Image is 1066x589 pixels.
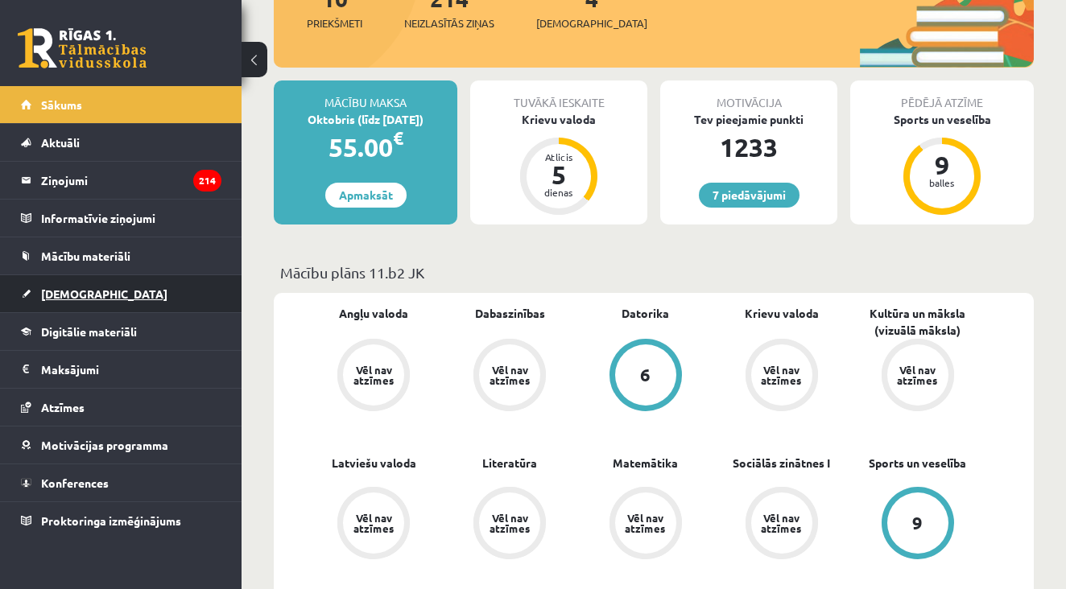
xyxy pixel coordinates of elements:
span: Mācību materiāli [41,249,130,263]
a: Vēl nav atzīmes [849,339,985,414]
div: 9 [918,152,966,178]
a: Krievu valoda Atlicis 5 dienas [470,111,647,217]
div: Vēl nav atzīmes [487,365,532,385]
span: € [393,126,403,150]
span: Neizlasītās ziņas [404,15,494,31]
div: balles [918,178,966,187]
div: Tuvākā ieskaite [470,80,647,111]
a: 6 [578,339,714,414]
a: Vēl nav atzīmes [442,339,578,414]
div: Krievu valoda [470,111,647,128]
a: Maksājumi [21,351,221,388]
a: Matemātika [613,455,678,472]
a: Sports un veselība 9 balles [850,111,1034,217]
legend: Maksājumi [41,351,221,388]
a: Datorika [622,305,669,322]
div: Oktobris (līdz [DATE]) [274,111,457,128]
div: dienas [535,187,583,197]
span: Proktoringa izmēģinājums [41,513,181,528]
span: Priekšmeti [307,15,362,31]
a: Angļu valoda [339,305,408,322]
a: Proktoringa izmēģinājums [21,502,221,539]
div: Tev pieejamie punkti [660,111,837,128]
a: [DEMOGRAPHIC_DATA] [21,275,221,312]
a: Literatūra [482,455,537,472]
div: Mācību maksa [274,80,457,111]
a: Sports un veselība [869,455,966,472]
span: Digitālie materiāli [41,324,137,339]
span: Motivācijas programma [41,438,168,452]
a: Dabaszinības [475,305,545,322]
a: 9 [849,487,985,562]
a: Vēl nav atzīmes [713,487,849,562]
span: Konferences [41,476,109,490]
a: Sociālās zinātnes I [733,455,830,472]
div: 9 [912,514,923,532]
a: Ziņojumi214 [21,162,221,199]
div: Vēl nav atzīmes [895,365,940,385]
a: Vēl nav atzīmes [442,487,578,562]
span: Aktuāli [41,135,80,150]
a: Apmaksāt [325,183,407,208]
a: Vēl nav atzīmes [713,339,849,414]
span: Sākums [41,97,82,112]
a: Vēl nav atzīmes [306,487,442,562]
div: Vēl nav atzīmes [623,513,668,533]
a: Mācību materiāli [21,237,221,274]
a: Rīgas 1. Tālmācības vidusskola [18,28,147,68]
span: Atzīmes [41,400,85,414]
div: Atlicis [535,152,583,162]
div: 6 [640,366,651,384]
a: Kultūra un māksla (vizuālā māksla) [849,305,985,339]
legend: Ziņojumi [41,162,221,199]
a: Sākums [21,86,221,123]
div: 5 [535,162,583,187]
div: Vēl nav atzīmes [351,365,396,385]
div: Vēl nav atzīmes [487,513,532,533]
a: Aktuāli [21,124,221,161]
a: Motivācijas programma [21,426,221,463]
div: Sports un veselība [850,111,1034,128]
a: Digitālie materiāli [21,313,221,350]
div: 55.00 [274,128,457,167]
span: [DEMOGRAPHIC_DATA] [536,15,647,31]
legend: Informatīvie ziņojumi [41,200,221,237]
a: Konferences [21,464,221,501]
div: Vēl nav atzīmes [759,365,804,385]
div: Vēl nav atzīmes [351,513,396,533]
a: Vēl nav atzīmes [306,339,442,414]
a: Vēl nav atzīmes [578,487,714,562]
div: Vēl nav atzīmes [759,513,804,533]
div: Pēdējā atzīme [850,80,1034,111]
a: Krievu valoda [745,305,819,322]
div: 1233 [660,128,837,167]
a: Latviešu valoda [332,455,416,472]
a: Atzīmes [21,389,221,426]
a: 7 piedāvājumi [699,183,799,208]
i: 214 [193,170,221,192]
span: [DEMOGRAPHIC_DATA] [41,286,167,301]
a: Informatīvie ziņojumi [21,200,221,237]
p: Mācību plāns 11.b2 JK [280,262,1027,283]
div: Motivācija [660,80,837,111]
